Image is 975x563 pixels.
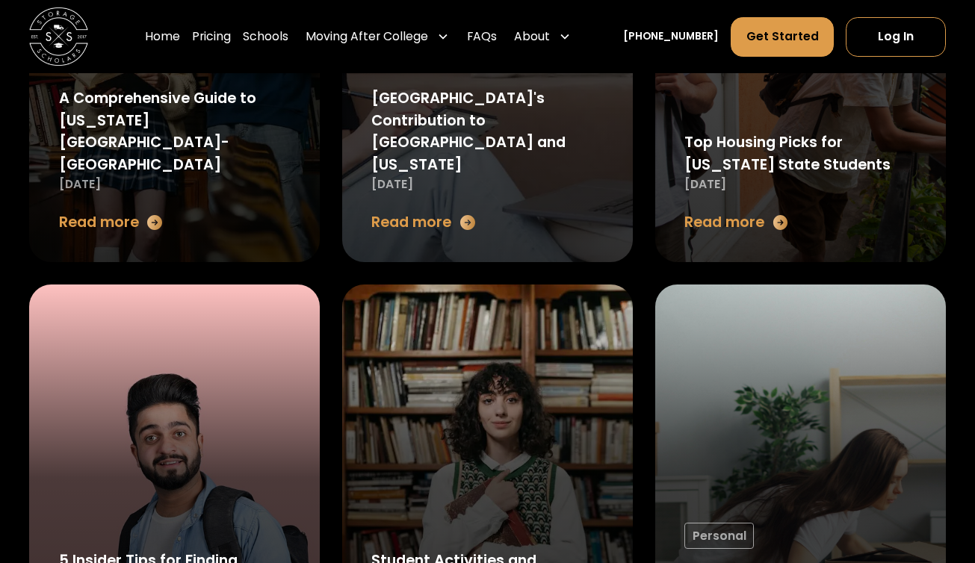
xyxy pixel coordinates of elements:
a: [PHONE_NUMBER] [623,29,719,45]
div: Top Housing Picks for [US_STATE] State Students [684,131,917,175]
a: Home [145,16,180,57]
a: Read more [684,211,789,233]
div: Moving After College [300,16,455,57]
div: Read more [371,211,451,233]
div: Read more [59,211,139,233]
a: Read more [59,211,164,233]
div: [DATE] [684,175,917,193]
div: About [508,16,576,57]
a: Read more [371,211,476,233]
a: Get Started [731,17,834,57]
div: [GEOGRAPHIC_DATA]'s Contribution to [GEOGRAPHIC_DATA] and [US_STATE] [371,87,604,175]
a: Pricing [192,16,231,57]
img: Storage Scholars main logo [29,7,88,66]
div: Moving After College [306,28,428,46]
a: Schools [243,16,288,57]
a: Log In [846,17,946,57]
div: [DATE] [59,175,291,193]
div: A Comprehensive Guide to [US_STATE][GEOGRAPHIC_DATA]-[GEOGRAPHIC_DATA] [59,87,291,175]
div: Personal [693,527,746,545]
div: About [514,28,550,46]
a: FAQs [467,16,497,57]
div: Read more [684,211,764,233]
div: [DATE] [371,175,604,193]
